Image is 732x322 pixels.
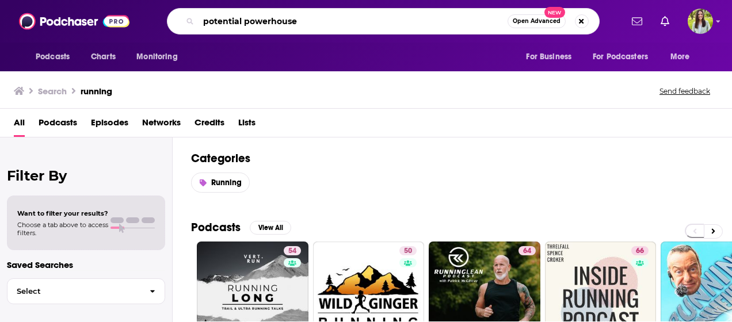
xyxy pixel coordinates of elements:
[526,49,571,65] span: For Business
[14,113,25,137] a: All
[513,18,561,24] span: Open Advanced
[585,46,665,68] button: open menu
[662,46,704,68] button: open menu
[250,221,291,235] button: View All
[7,278,165,304] button: Select
[523,246,531,257] span: 64
[288,246,296,257] span: 54
[195,113,224,137] a: Credits
[593,49,648,65] span: For Podcasters
[191,172,250,193] a: Running
[7,167,165,184] h2: Filter By
[518,46,586,68] button: open menu
[19,10,129,32] img: Podchaser - Follow, Share and Rate Podcasts
[199,12,508,30] input: Search podcasts, credits, & more...
[656,86,714,96] button: Send feedback
[128,46,192,68] button: open menu
[81,86,112,97] h3: running
[670,49,690,65] span: More
[688,9,713,34] button: Show profile menu
[631,246,649,255] a: 66
[28,46,85,68] button: open menu
[191,220,291,235] a: PodcastsView All
[284,246,301,255] a: 54
[7,259,165,270] p: Saved Searches
[688,9,713,34] span: Logged in as meaghanyoungblood
[83,46,123,68] a: Charts
[142,113,181,137] a: Networks
[636,246,644,257] span: 66
[91,113,128,137] a: Episodes
[518,246,536,255] a: 64
[238,113,256,137] a: Lists
[17,209,108,217] span: Want to filter your results?
[167,8,600,34] div: Search podcasts, credits, & more...
[39,113,77,137] a: Podcasts
[688,9,713,34] img: User Profile
[7,287,140,295] span: Select
[36,49,70,65] span: Podcasts
[17,221,108,237] span: Choose a tab above to access filters.
[656,11,674,31] a: Show notifications dropdown
[191,220,241,235] h2: Podcasts
[399,246,417,255] a: 50
[136,49,177,65] span: Monitoring
[508,14,566,28] button: Open AdvancedNew
[211,178,242,187] span: Running
[91,49,116,65] span: Charts
[404,246,412,257] span: 50
[627,11,647,31] a: Show notifications dropdown
[38,86,67,97] h3: Search
[544,7,565,18] span: New
[191,151,714,166] h2: Categories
